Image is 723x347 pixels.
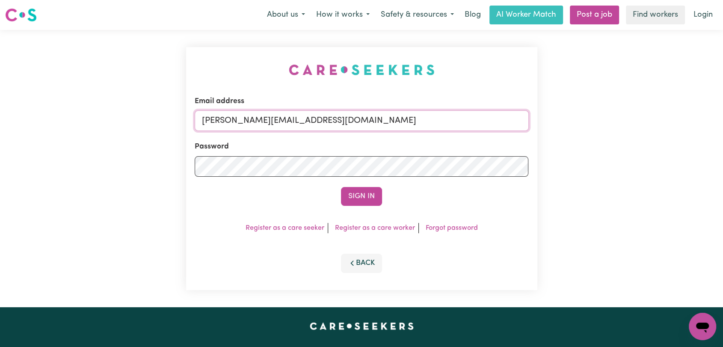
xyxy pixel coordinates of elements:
a: Login [688,6,718,24]
a: Find workers [626,6,685,24]
label: Password [195,141,229,152]
a: Careseekers home page [310,323,414,329]
a: Forgot password [426,225,478,231]
a: Blog [459,6,486,24]
button: About us [261,6,311,24]
a: Careseekers logo [5,5,37,25]
a: Register as a care worker [335,225,415,231]
input: Email address [195,110,529,131]
button: Safety & resources [375,6,459,24]
iframe: Button to launch messaging window [689,313,716,340]
button: Sign In [341,187,382,206]
a: Post a job [570,6,619,24]
a: AI Worker Match [489,6,563,24]
button: Back [341,254,382,273]
button: How it works [311,6,375,24]
img: Careseekers logo [5,7,37,23]
a: Register as a care seeker [246,225,324,231]
label: Email address [195,96,244,107]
